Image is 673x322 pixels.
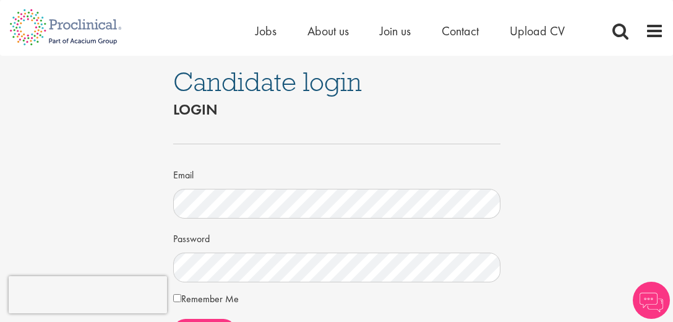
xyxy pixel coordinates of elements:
[442,23,479,39] a: Contact
[173,102,500,118] h2: Login
[9,276,167,313] iframe: reCAPTCHA
[633,282,670,319] img: Chatbot
[173,164,194,183] label: Email
[255,23,276,39] a: Jobs
[380,23,411,39] a: Join us
[173,294,181,302] input: Remember Me
[173,228,210,246] label: Password
[307,23,349,39] a: About us
[173,65,362,98] span: Candidate login
[510,23,565,39] a: Upload CV
[173,292,239,307] label: Remember Me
